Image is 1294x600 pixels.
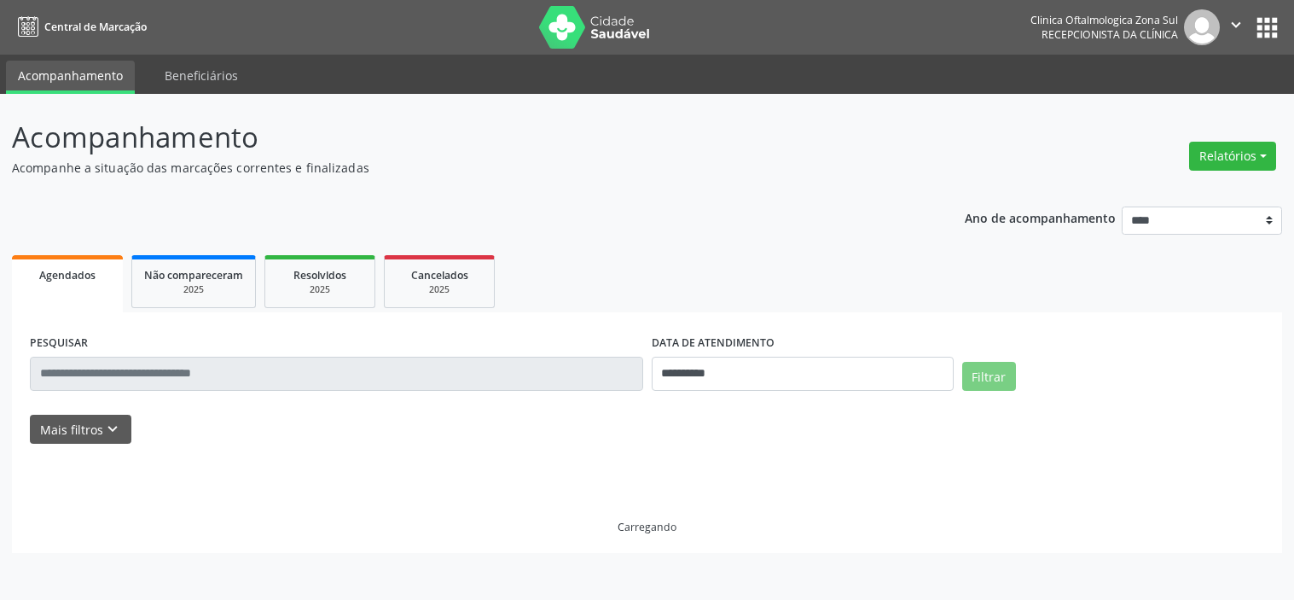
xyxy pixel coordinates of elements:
[44,20,147,34] span: Central de Marcação
[144,268,243,283] span: Não compareceram
[12,116,901,159] p: Acompanhamento
[652,330,775,357] label: DATA DE ATENDIMENTO
[618,520,676,534] div: Carregando
[277,283,363,296] div: 2025
[1030,13,1178,27] div: Clinica Oftalmologica Zona Sul
[39,268,96,283] span: Agendados
[411,268,468,283] span: Cancelados
[153,61,250,90] a: Beneficiários
[144,283,243,296] div: 2025
[1042,27,1178,42] span: Recepcionista da clínica
[6,61,135,94] a: Acompanhamento
[1252,13,1282,43] button: apps
[1184,9,1220,45] img: img
[293,268,346,283] span: Resolvidos
[30,415,131,445] button: Mais filtroskeyboard_arrow_down
[1220,9,1252,45] button: 
[103,420,122,439] i: keyboard_arrow_down
[397,283,482,296] div: 2025
[1189,142,1276,171] button: Relatórios
[962,362,1016,391] button: Filtrar
[12,13,147,41] a: Central de Marcação
[30,330,88,357] label: PESQUISAR
[12,159,901,177] p: Acompanhe a situação das marcações correntes e finalizadas
[965,207,1116,228] p: Ano de acompanhamento
[1227,15,1245,34] i: 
